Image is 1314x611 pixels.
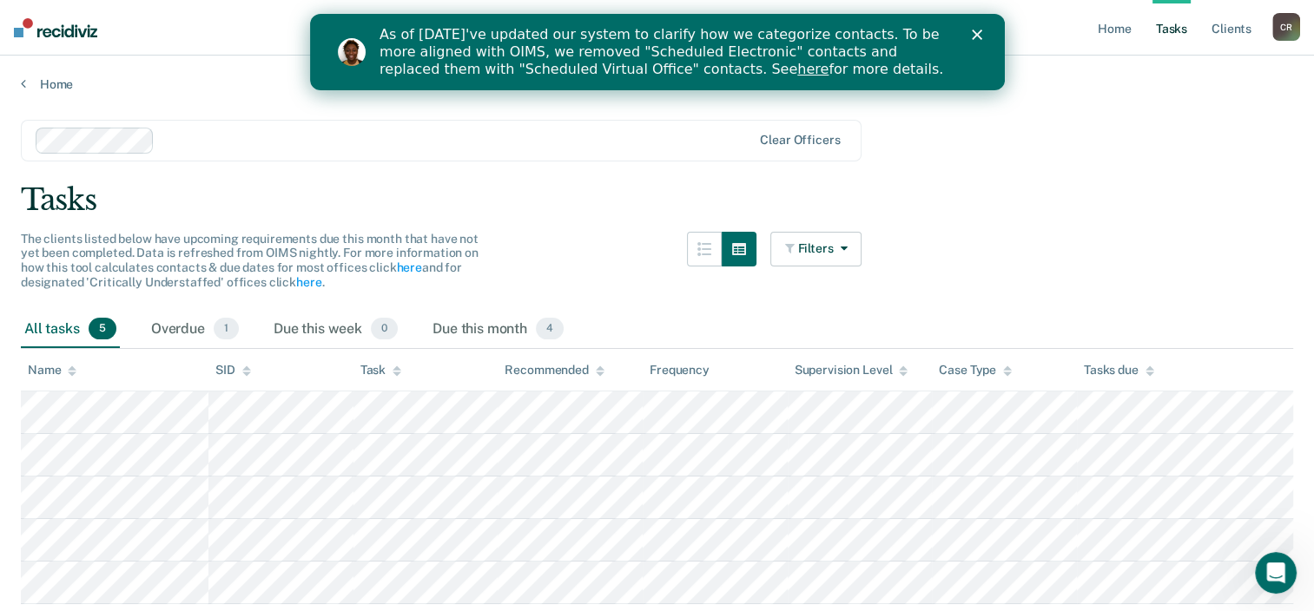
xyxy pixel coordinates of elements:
[21,182,1293,218] div: Tasks
[795,363,908,378] div: Supervision Level
[214,318,239,340] span: 1
[770,232,862,266] button: Filters
[371,318,398,340] span: 0
[310,14,1005,90] iframe: Intercom live chat banner
[939,363,1012,378] div: Case Type
[1084,363,1154,378] div: Tasks due
[89,318,116,340] span: 5
[270,311,401,349] div: Due this week0
[1272,13,1300,41] div: C R
[1255,552,1297,594] iframe: Intercom live chat
[215,363,251,378] div: SID
[21,76,1293,92] a: Home
[396,260,421,274] a: here
[21,311,120,349] div: All tasks5
[429,311,567,349] div: Due this month4
[28,363,76,378] div: Name
[650,363,710,378] div: Frequency
[360,363,401,378] div: Task
[536,318,564,340] span: 4
[296,275,321,289] a: here
[487,47,518,63] a: here
[760,133,840,148] div: Clear officers
[1272,13,1300,41] button: CR
[662,16,679,26] div: Close
[148,311,242,349] div: Overdue1
[505,363,604,378] div: Recommended
[21,232,479,289] span: The clients listed below have upcoming requirements due this month that have not yet been complet...
[14,18,97,37] img: Recidiviz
